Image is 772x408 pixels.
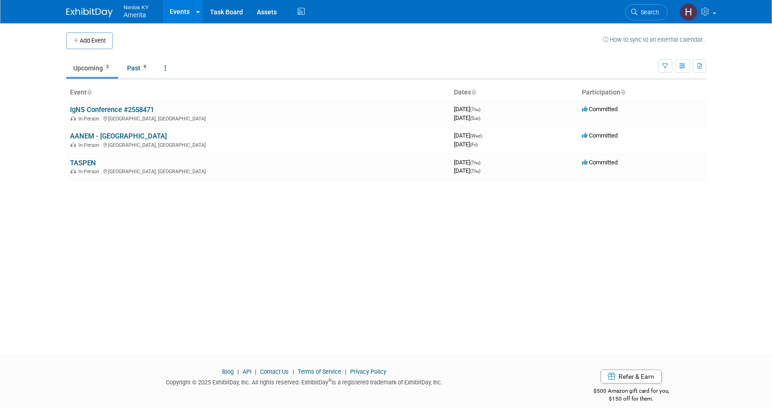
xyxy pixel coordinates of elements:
span: Nimlok KY [124,2,149,12]
span: Amerita [124,11,146,19]
span: (Thu) [470,169,480,174]
span: [DATE] [454,114,480,121]
span: In-Person [78,169,102,175]
th: Dates [450,85,578,100]
a: Search [625,4,668,20]
span: - [484,132,485,139]
a: Refer & Earn [600,370,662,383]
span: Search [638,9,659,16]
span: Committed [582,106,618,113]
a: TASPEN [70,159,96,167]
a: Terms of Service [298,368,341,375]
div: [GEOGRAPHIC_DATA], [GEOGRAPHIC_DATA] [70,141,447,148]
span: [DATE] [454,106,483,113]
a: IgNS Conference #2558471 [70,106,154,114]
a: Sort by Participation Type [620,88,625,96]
a: Upcoming3 [66,59,118,77]
span: - [482,159,483,166]
span: (Sun) [470,116,480,121]
span: | [235,368,241,375]
span: [DATE] [454,159,483,166]
div: [GEOGRAPHIC_DATA], [GEOGRAPHIC_DATA] [70,167,447,175]
sup: ® [328,378,332,383]
span: 9 [141,63,149,70]
span: 3 [103,63,111,70]
div: Copyright © 2025 ExhibitDay, Inc. All rights reserved. ExhibitDay is a registered trademark of Ex... [66,376,543,387]
span: | [253,368,259,375]
a: API [242,368,251,375]
span: [DATE] [454,132,485,139]
img: In-Person Event [70,169,76,173]
span: In-Person [78,142,102,148]
a: Sort by Start Date [471,88,476,96]
div: [GEOGRAPHIC_DATA], [GEOGRAPHIC_DATA] [70,114,447,122]
span: (Thu) [470,107,480,112]
span: (Fri) [470,142,478,147]
span: | [343,368,349,375]
a: Past9 [120,59,156,77]
button: Add Event [66,32,113,49]
a: Blog [222,368,234,375]
a: How to sync to an external calendar... [603,36,706,43]
a: Privacy Policy [350,368,386,375]
th: Participation [578,85,706,100]
a: AANEM - [GEOGRAPHIC_DATA] [70,132,167,140]
a: Sort by Event Name [87,88,91,96]
img: Hannah Durbin [680,3,697,21]
div: $150 off for them. [556,395,706,403]
a: Contact Us [260,368,289,375]
img: ExhibitDay [66,8,113,17]
span: (Thu) [470,160,480,165]
div: $500 Amazon gift card for you, [556,381,706,402]
th: Event [66,85,450,100]
img: In-Person Event [70,142,76,147]
span: Committed [582,132,618,139]
span: Committed [582,159,618,166]
span: In-Person [78,116,102,122]
span: [DATE] [454,167,480,174]
span: - [482,106,483,113]
span: | [290,368,296,375]
img: In-Person Event [70,116,76,120]
span: (Wed) [470,133,482,138]
span: [DATE] [454,141,478,148]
